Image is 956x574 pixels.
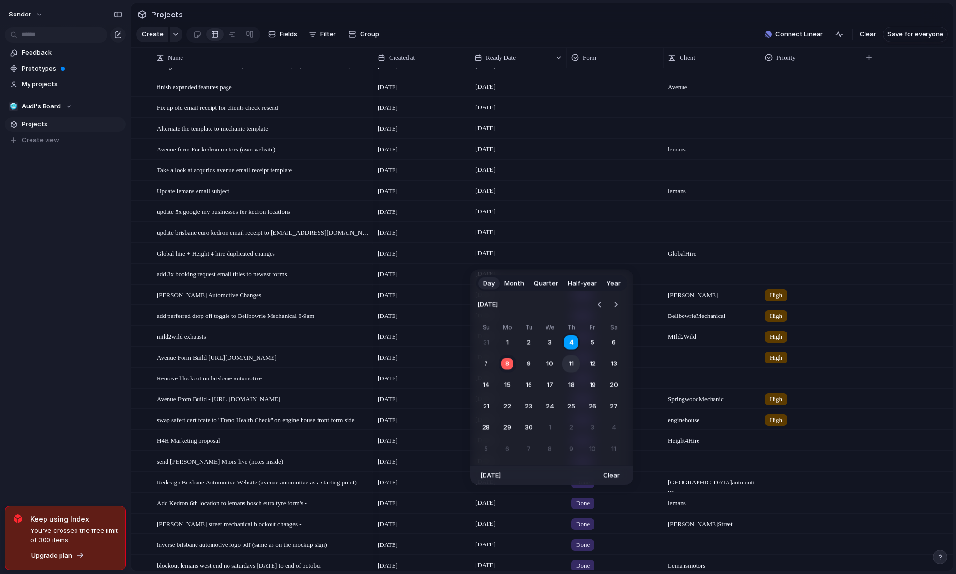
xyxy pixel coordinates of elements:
button: Month [500,275,529,291]
button: Sunday, August 31st, 2025 [477,334,495,351]
button: Wednesday, October 8th, 2025 [541,440,559,458]
button: Monday, September 15th, 2025 [499,377,516,394]
button: Wednesday, September 10th, 2025 [541,355,559,373]
th: Monday [499,323,516,334]
button: Wednesday, September 3rd, 2025 [541,334,559,351]
button: Friday, September 5th, 2025 [584,334,601,351]
button: Sunday, September 14th, 2025 [477,377,495,394]
button: Sunday, October 5th, 2025 [477,440,495,458]
button: Monday, September 29th, 2025 [499,419,516,437]
button: Today, Monday, September 8th, 2025 [499,355,516,373]
button: Monday, October 6th, 2025 [499,440,516,458]
th: Wednesday [541,323,559,334]
button: Tuesday, September 2nd, 2025 [520,334,537,351]
button: Saturday, October 4th, 2025 [605,419,622,437]
button: Go to the Next Month [609,298,622,312]
button: Tuesday, September 23rd, 2025 [520,398,537,415]
button: Thursday, September 18th, 2025 [562,377,580,394]
button: Thursday, October 2nd, 2025 [562,419,580,437]
button: Saturday, September 13th, 2025 [605,355,622,373]
span: [DATE] [477,294,498,316]
span: Year [607,278,621,288]
button: Sunday, September 28th, 2025 [477,419,495,437]
button: Friday, October 3rd, 2025 [584,419,601,437]
th: Tuesday [520,323,537,334]
table: September 2025 [477,323,622,458]
button: Clear [599,469,623,483]
button: Monday, September 22nd, 2025 [499,398,516,415]
button: Sunday, September 21st, 2025 [477,398,495,415]
th: Saturday [605,323,622,334]
span: Half-year [568,278,597,288]
button: Saturday, September 27th, 2025 [605,398,622,415]
button: Thursday, September 4th, 2025, selected [562,334,580,351]
button: Saturday, October 11th, 2025 [605,440,622,458]
button: Tuesday, September 30th, 2025 [520,419,537,437]
button: Saturday, September 20th, 2025 [605,377,622,394]
button: Friday, October 10th, 2025 [584,440,601,458]
button: Thursday, September 25th, 2025 [562,398,580,415]
button: Monday, September 1st, 2025 [499,334,516,351]
button: Year [602,275,625,291]
button: Wednesday, October 1st, 2025 [541,419,559,437]
button: Thursday, September 11th, 2025 [562,355,580,373]
button: Day [478,275,500,291]
button: Friday, September 19th, 2025 [584,377,601,394]
th: Thursday [562,323,580,334]
button: Quarter [529,275,563,291]
button: Wednesday, September 24th, 2025 [541,398,559,415]
button: Saturday, September 6th, 2025 [605,334,622,351]
button: Friday, September 12th, 2025 [584,355,601,373]
button: Thursday, October 9th, 2025 [562,440,580,458]
button: Friday, September 26th, 2025 [584,398,601,415]
span: Month [504,278,524,288]
button: Tuesday, September 16th, 2025 [520,377,537,394]
th: Friday [584,323,601,334]
span: Quarter [534,278,558,288]
span: [DATE] [480,471,501,481]
button: Go to the Previous Month [593,298,607,312]
span: Clear [603,471,620,481]
span: Day [483,278,495,288]
button: Half-year [563,275,602,291]
button: Tuesday, October 7th, 2025 [520,440,537,458]
button: Wednesday, September 17th, 2025 [541,377,559,394]
button: Tuesday, September 9th, 2025 [520,355,537,373]
button: Sunday, September 7th, 2025 [477,355,495,373]
th: Sunday [477,323,495,334]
